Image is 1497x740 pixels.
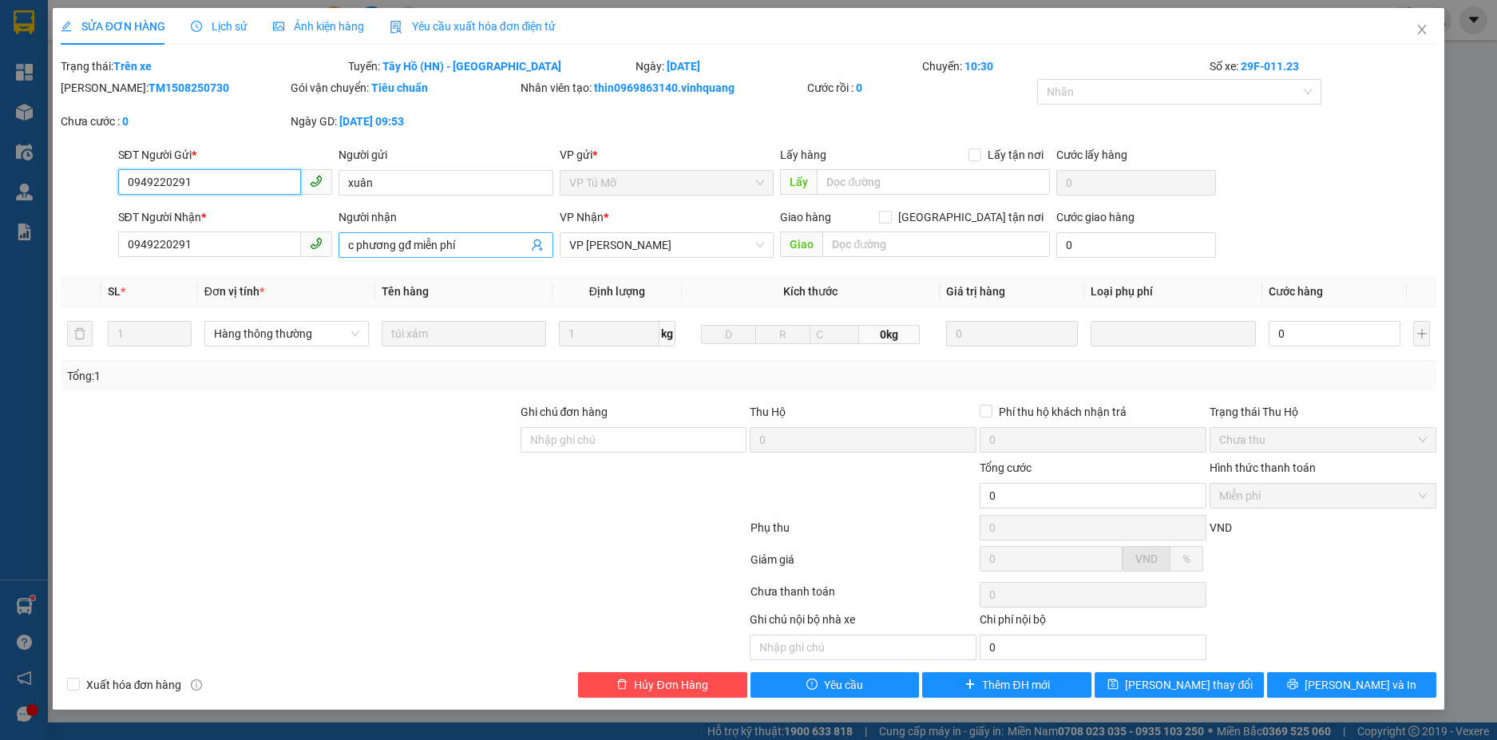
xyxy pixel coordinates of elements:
[1305,676,1416,694] span: [PERSON_NAME] và In
[750,406,786,418] span: Thu Hộ
[273,20,364,33] span: Ảnh kiện hàng
[1400,8,1444,53] button: Close
[560,211,604,224] span: VP Nhận
[347,57,634,75] div: Tuyến:
[750,635,976,660] input: Nhập ghi chú
[113,60,152,73] b: Trên xe
[1219,428,1427,452] span: Chưa thu
[589,285,645,298] span: Định lượng
[807,79,1034,97] div: Cước rồi :
[1056,211,1135,224] label: Cước giao hàng
[339,208,553,226] div: Người nhận
[1084,276,1261,307] th: Loại phụ phí
[67,321,93,346] button: delete
[1210,461,1316,474] label: Hình thức thanh toán
[1056,148,1127,161] label: Cước lấy hàng
[61,21,72,32] span: edit
[390,21,402,34] img: icon
[59,57,347,75] div: Trạng thái:
[1416,23,1428,36] span: close
[578,672,747,698] button: deleteHủy Đơn Hàng
[1125,676,1253,694] span: [PERSON_NAME] thay đổi
[749,551,979,579] div: Giảm giá
[67,367,578,385] div: Tổng: 1
[859,325,920,344] span: 0kg
[560,146,774,164] div: VP gửi
[1182,552,1190,565] span: %
[817,169,1050,195] input: Dọc đường
[521,79,805,97] div: Nhân viên tạo:
[531,239,544,251] span: user-add
[659,321,675,346] span: kg
[780,169,817,195] span: Lấy
[992,403,1133,421] span: Phí thu hộ khách nhận trả
[1208,57,1438,75] div: Số xe:
[701,325,756,344] input: D
[339,115,404,128] b: [DATE] 09:53
[982,676,1049,694] span: Thêm ĐH mới
[382,60,561,73] b: Tây Hồ (HN) - [GEOGRAPHIC_DATA]
[191,679,202,691] span: info-circle
[1413,321,1430,346] button: plus
[980,461,1032,474] span: Tổng cước
[667,60,700,73] b: [DATE]
[750,611,976,635] div: Ghi chú nội bộ nhà xe
[390,20,556,33] span: Yêu cầu xuất hóa đơn điện tử
[964,679,976,691] span: plus
[80,676,188,694] span: Xuất hóa đơn hàng
[61,79,287,97] div: [PERSON_NAME]:
[946,321,1079,346] input: 0
[946,285,1005,298] span: Giá trị hàng
[980,611,1206,635] div: Chi phí nội bộ
[569,171,765,195] span: VP Tú Mỡ
[1095,672,1264,698] button: save[PERSON_NAME] thay đổi
[569,233,765,257] span: VP LÊ HỒNG PHONG
[1107,679,1119,691] span: save
[310,175,323,188] span: phone
[310,237,323,250] span: phone
[780,211,831,224] span: Giao hàng
[755,325,810,344] input: R
[61,20,165,33] span: SỬA ĐƠN HÀNG
[1056,232,1215,258] input: Cước giao hàng
[371,81,428,94] b: Tiêu chuẩn
[214,322,359,346] span: Hàng thông thường
[1287,679,1298,691] span: printer
[822,231,1050,257] input: Dọc đường
[521,406,608,418] label: Ghi chú đơn hàng
[1210,521,1232,534] span: VND
[783,285,838,298] span: Kích thước
[634,676,707,694] span: Hủy Đơn Hàng
[204,285,264,298] span: Đơn vị tính
[382,285,429,298] span: Tên hàng
[382,321,546,346] input: VD: Bàn, Ghế
[981,146,1050,164] span: Lấy tận nơi
[749,583,979,611] div: Chưa thanh toán
[780,148,826,161] span: Lấy hàng
[339,146,553,164] div: Người gửi
[856,81,862,94] b: 0
[594,81,735,94] b: thin0969863140.vinhquang
[1210,403,1436,421] div: Trạng thái Thu Hộ
[191,20,248,33] span: Lịch sử
[118,146,333,164] div: SĐT Người Gửi
[291,113,517,130] div: Ngày GD:
[824,676,863,694] span: Yêu cầu
[1269,285,1323,298] span: Cước hàng
[118,208,333,226] div: SĐT Người Nhận
[273,21,284,32] span: picture
[291,79,517,97] div: Gói vận chuyển:
[922,672,1091,698] button: plusThêm ĐH mới
[616,679,628,691] span: delete
[61,113,287,130] div: Chưa cước :
[810,325,859,344] input: C
[108,285,121,298] span: SL
[1135,552,1158,565] span: VND
[191,21,202,32] span: clock-circle
[749,519,979,547] div: Phụ thu
[1056,170,1215,196] input: Cước lấy hàng
[122,115,129,128] b: 0
[780,231,822,257] span: Giao
[634,57,921,75] div: Ngày:
[806,679,818,691] span: exclamation-circle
